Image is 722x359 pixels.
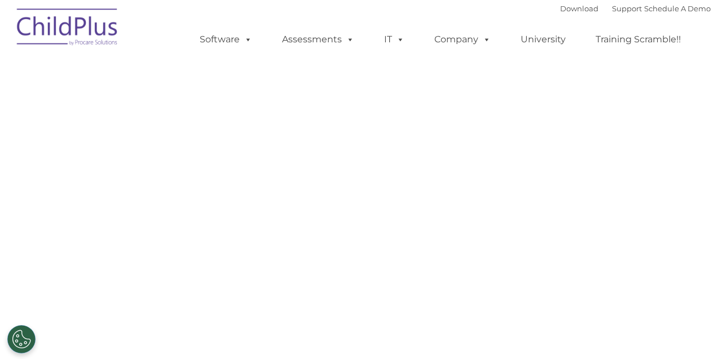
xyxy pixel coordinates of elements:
a: Company [423,28,502,51]
a: Support [612,4,642,13]
font: | [560,4,711,13]
button: Cookies Settings [7,325,36,353]
a: Schedule A Demo [644,4,711,13]
a: Training Scramble!! [584,28,692,51]
a: IT [373,28,416,51]
a: Download [560,4,598,13]
a: Software [188,28,263,51]
a: University [509,28,577,51]
a: Assessments [271,28,366,51]
img: ChildPlus by Procare Solutions [11,1,124,57]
